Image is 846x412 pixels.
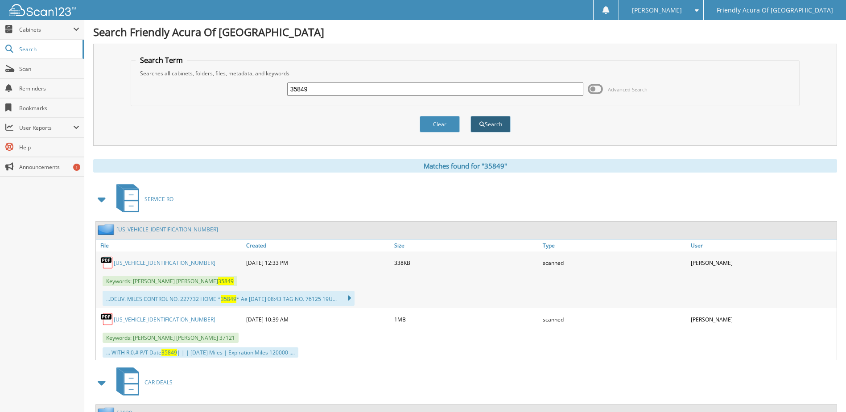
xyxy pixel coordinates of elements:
[420,116,460,132] button: Clear
[689,239,837,251] a: User
[244,310,392,328] div: [DATE] 10:39 AM
[19,104,79,112] span: Bookmarks
[689,310,837,328] div: [PERSON_NAME]
[103,291,355,306] div: ...DELIV. MILES CONTROL NO. 227732 HOME * * Ae [DATE] 08:43 TAG NO. 76125 19U...
[111,181,173,217] a: SERVICE RO
[98,224,116,235] img: folder2.png
[19,163,79,171] span: Announcements
[608,86,648,93] span: Advanced Search
[392,310,540,328] div: 1MB
[218,277,234,285] span: 35849
[9,4,76,16] img: scan123-logo-white.svg
[19,144,79,151] span: Help
[136,70,794,77] div: Searches all cabinets, folders, files, metadata, and keywords
[19,85,79,92] span: Reminders
[100,313,114,326] img: PDF.png
[221,295,236,303] span: 35849
[541,239,689,251] a: Type
[73,164,80,171] div: 1
[392,254,540,272] div: 338KB
[100,256,114,269] img: PDF.png
[114,316,215,323] a: [US_VEHICLE_IDENTIFICATION_NUMBER]
[244,239,392,251] a: Created
[144,379,173,386] span: CAR DEALS
[136,55,187,65] legend: Search Term
[96,239,244,251] a: File
[19,65,79,73] span: Scan
[116,226,218,233] a: [US_VEHICLE_IDENTIFICATION_NUMBER]
[19,124,73,132] span: User Reports
[114,259,215,267] a: [US_VEHICLE_IDENTIFICATION_NUMBER]
[111,365,173,400] a: CAR DEALS
[689,254,837,272] div: [PERSON_NAME]
[19,45,78,53] span: Search
[161,349,177,356] span: 35849
[470,116,511,132] button: Search
[541,310,689,328] div: scanned
[392,239,540,251] a: Size
[19,26,73,33] span: Cabinets
[541,254,689,272] div: scanned
[103,347,298,358] div: ... WITH R.0.# P/T Date | | | [DATE] Miles | Expiration Miles 120000 ....
[632,8,682,13] span: [PERSON_NAME]
[244,254,392,272] div: [DATE] 12:33 PM
[717,8,833,13] span: Friendly Acura Of [GEOGRAPHIC_DATA]
[103,276,237,286] span: Keywords: [PERSON_NAME] [PERSON_NAME]
[144,195,173,203] span: SERVICE RO
[103,333,239,343] span: Keywords: [PERSON_NAME] [PERSON_NAME] 37121
[93,159,837,173] div: Matches found for "35849"
[93,25,837,39] h1: Search Friendly Acura Of [GEOGRAPHIC_DATA]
